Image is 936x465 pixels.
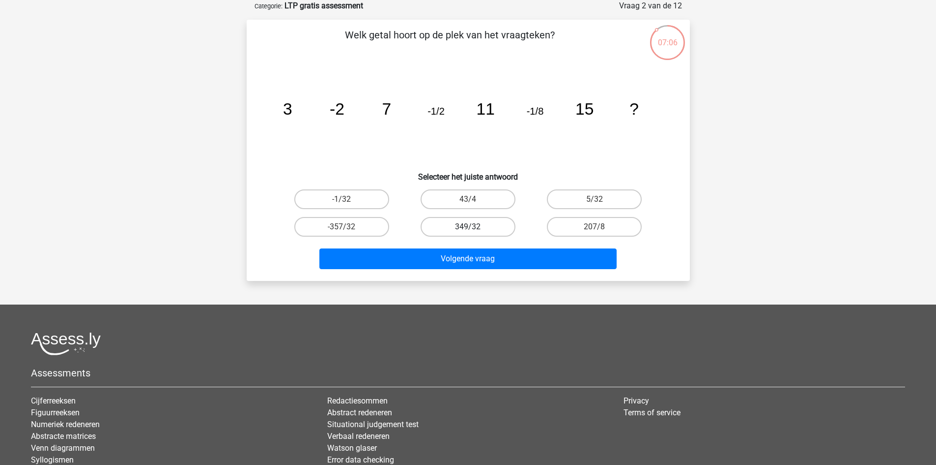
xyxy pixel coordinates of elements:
[262,164,674,182] h6: Selecteer het juiste antwoord
[526,106,543,117] tspan: -1/8
[31,408,80,417] a: Figuurreeksen
[427,106,445,117] tspan: -1/2
[330,100,344,118] tspan: -2
[624,396,649,405] a: Privacy
[284,1,363,10] strong: LTP gratis assessment
[283,100,292,118] tspan: 3
[575,100,594,118] tspan: 15
[624,408,681,417] a: Terms of service
[629,100,639,118] tspan: ?
[547,189,642,209] label: 5/32
[327,408,392,417] a: Abstract redeneren
[255,2,283,10] small: Categorie:
[319,248,617,269] button: Volgende vraag
[31,455,74,465] a: Syllogismen
[327,432,390,441] a: Verbaal redeneren
[547,217,642,237] label: 207/8
[31,396,76,405] a: Cijferreeksen
[382,100,391,118] tspan: 7
[649,24,686,49] div: 07:06
[476,100,494,118] tspan: 11
[31,367,905,379] h5: Assessments
[31,443,95,453] a: Venn diagrammen
[421,189,515,209] label: 43/4
[327,396,388,405] a: Redactiesommen
[294,189,389,209] label: -1/32
[327,420,419,429] a: Situational judgement test
[327,455,394,465] a: Error data checking
[31,420,100,429] a: Numeriek redeneren
[327,443,377,453] a: Watson glaser
[262,28,637,57] p: Welk getal hoort op de plek van het vraagteken?
[31,432,96,441] a: Abstracte matrices
[294,217,389,237] label: -357/32
[31,332,101,355] img: Assessly logo
[421,217,515,237] label: 349/32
